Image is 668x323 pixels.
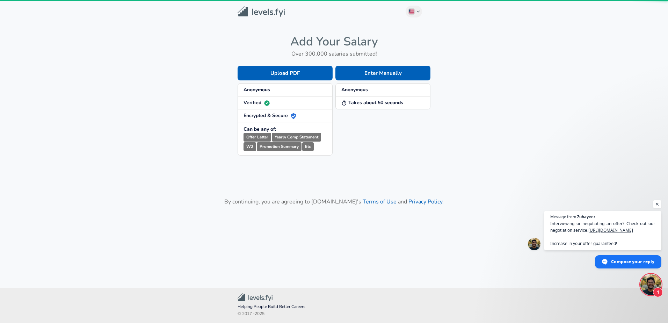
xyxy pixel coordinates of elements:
[550,220,655,247] span: Interviewing or negotiating an offer? Check out our negotiation service: Increase in your offer g...
[335,66,430,80] button: Enter Manually
[341,86,368,93] strong: Anonymous
[640,274,661,295] div: Open chat
[244,133,271,142] small: Offer Letter
[238,310,430,317] span: © 2017 - 2025
[238,303,430,310] span: Helping People Build Better Careers
[257,142,302,151] small: Promotion Summary
[653,287,663,297] span: 1
[238,66,333,80] button: Upload PDF
[577,215,595,218] span: Zuhayeer
[272,133,321,142] small: Yearly Comp Statement
[406,6,422,17] button: English (US)
[244,126,276,132] strong: Can be any of:
[341,99,403,106] strong: Takes about 50 seconds
[238,6,285,17] img: Levels.fyi
[238,34,430,49] h4: Add Your Salary
[238,49,430,59] h6: Over 300,000 salaries submitted!
[408,198,442,206] a: Privacy Policy
[302,142,314,151] small: Etc
[244,86,270,93] strong: Anonymous
[244,99,270,106] strong: Verified
[244,142,256,151] small: W2
[550,215,576,218] span: Message from
[363,198,397,206] a: Terms of Use
[238,293,273,301] img: Levels.fyi Community
[611,256,654,268] span: Compose your reply
[244,112,296,119] strong: Encrypted & Secure
[409,9,414,14] img: English (US)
